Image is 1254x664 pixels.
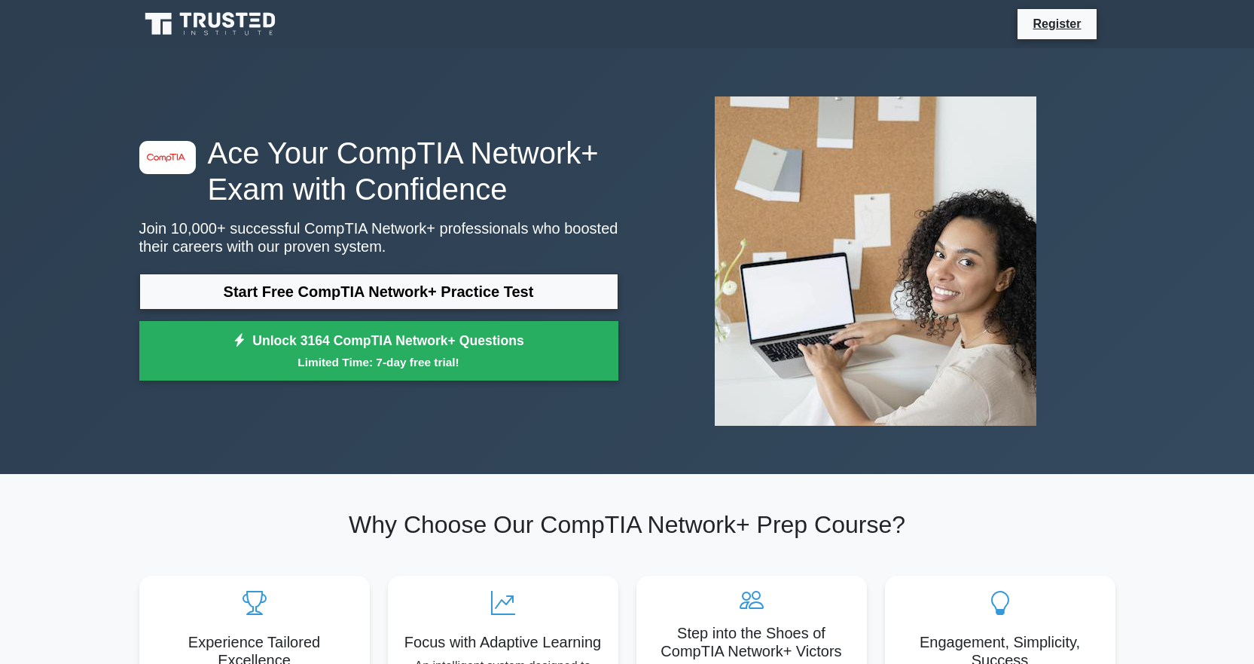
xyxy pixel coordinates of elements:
a: Register [1024,14,1090,33]
a: Unlock 3164 CompTIA Network+ QuestionsLimited Time: 7-day free trial! [139,321,618,381]
h2: Why Choose Our CompTIA Network+ Prep Course? [139,510,1115,539]
p: Join 10,000+ successful CompTIA Network+ professionals who boosted their careers with our proven ... [139,219,618,256]
h5: Focus with Adaptive Learning [400,633,606,651]
small: Limited Time: 7-day free trial! [158,353,600,371]
a: Start Free CompTIA Network+ Practice Test [139,274,618,310]
h5: Step into the Shoes of CompTIA Network+ Victors [648,624,855,660]
h1: Ace Your CompTIA Network+ Exam with Confidence [139,135,618,207]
